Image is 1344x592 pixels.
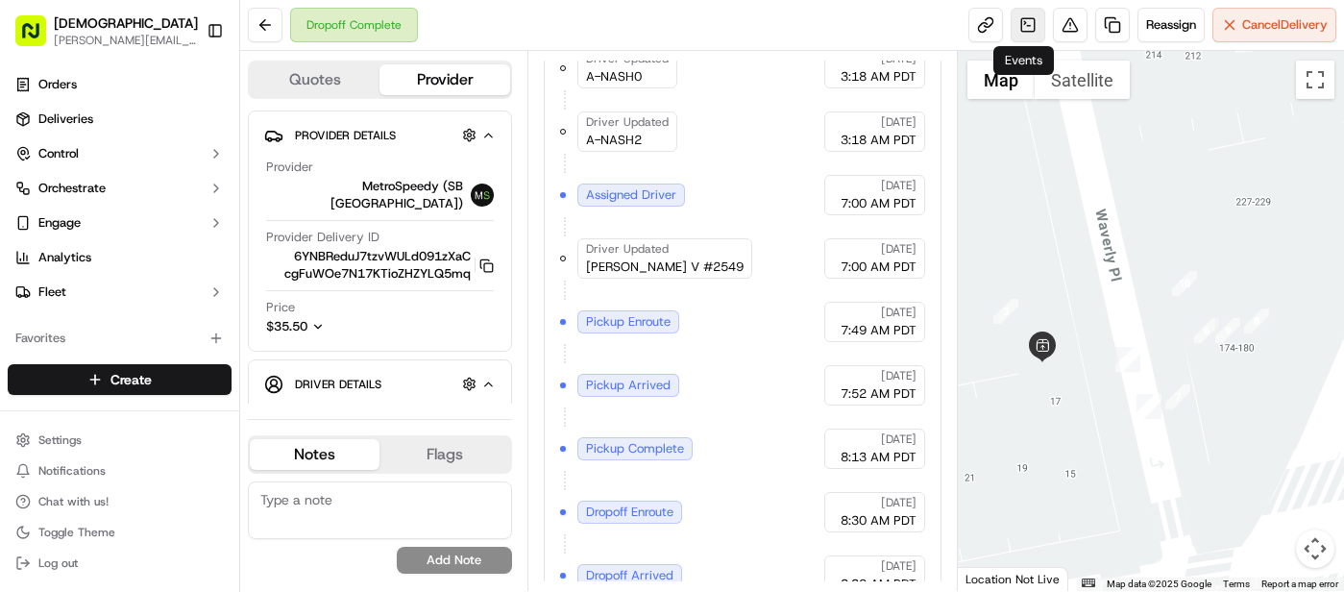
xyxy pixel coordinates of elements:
[38,525,115,540] span: Toggle Theme
[1165,384,1190,409] div: 7
[8,242,232,273] a: Analytics
[8,519,232,546] button: Toggle Theme
[1215,318,1240,343] div: 9
[841,512,916,530] span: 8:30 AM PDT
[379,64,509,95] button: Provider
[8,457,232,484] button: Notifications
[993,46,1054,75] div: Events
[155,271,316,306] a: 💻API Documentation
[958,567,1068,591] div: Location Not Live
[38,463,106,479] span: Notifications
[586,440,684,457] span: Pickup Complete
[841,449,916,466] span: 8:13 AM PDT
[327,189,350,212] button: Start new chat
[38,76,77,93] span: Orders
[295,377,381,392] span: Driver Details
[841,385,916,403] span: 7:52 AM PDT
[8,364,232,395] button: Create
[12,271,155,306] a: 📗Knowledge Base
[8,8,199,54] button: [DEMOGRAPHIC_DATA][PERSON_NAME][EMAIL_ADDRESS][DOMAIN_NAME]
[1137,8,1205,42] button: Reassign
[19,184,54,218] img: 1736555255976-a54dd68f-1ca7-489b-9aae-adbdc363a1c4
[586,504,673,521] span: Dropoff Enroute
[65,184,315,203] div: Start new chat
[1172,271,1197,296] div: 10
[1242,16,1328,34] span: Cancel Delivery
[8,69,232,100] a: Orders
[1223,579,1250,589] a: Terms (opens in new tab)
[1035,61,1130,99] button: Show satellite imagery
[841,322,916,339] span: 7:49 AM PDT
[1212,8,1336,42] button: CancelDelivery
[586,132,642,149] span: A-NASH2
[266,248,494,283] button: 6YNBReduJ7tzvWULd091zXaC cgFuWOe7N17KTioZHZYLQ5mq
[841,195,916,212] span: 7:00 AM PDT
[8,277,232,308] button: Fleet
[38,214,81,232] span: Engage
[182,279,308,298] span: API Documentation
[881,368,916,383] span: [DATE]
[967,61,1035,99] button: Show street map
[50,124,346,144] input: Got a question? Start typing here...
[54,33,198,48] span: [PERSON_NAME][EMAIL_ADDRESS][DOMAIN_NAME]
[110,370,152,389] span: Create
[841,132,916,149] span: 3:18 AM PDT
[993,299,1018,324] div: 3
[264,368,496,400] button: Driver Details
[586,377,671,394] span: Pickup Arrived
[266,178,463,212] span: MetroSpeedy (SB [GEOGRAPHIC_DATA])
[8,550,232,577] button: Log out
[881,114,916,130] span: [DATE]
[8,323,232,354] div: Favorites
[266,159,313,176] span: Provider
[881,432,916,447] span: [DATE]
[881,558,916,574] span: [DATE]
[266,299,295,316] span: Price
[841,68,916,86] span: 3:18 AM PDT
[1296,530,1334,568] button: Map camera controls
[8,208,232,238] button: Engage
[250,439,379,470] button: Notes
[586,68,642,86] span: A-NASH0
[379,439,509,470] button: Flags
[8,173,232,204] button: Orchestrate
[586,241,669,257] span: Driver Updated
[38,284,66,301] span: Fleet
[38,145,79,162] span: Control
[38,279,147,298] span: Knowledge Base
[38,111,93,128] span: Deliveries
[65,203,243,218] div: We're available if you need us!
[881,305,916,320] span: [DATE]
[586,114,669,130] span: Driver Updated
[1194,318,1219,343] div: 6
[19,77,350,108] p: Welcome 👋
[1115,347,1140,372] div: 5
[1136,394,1161,419] div: 4
[162,281,178,296] div: 💻
[266,318,435,335] button: $35.50
[881,178,916,193] span: [DATE]
[963,566,1026,591] a: Open this area in Google Maps (opens a new window)
[8,138,232,169] button: Control
[19,281,35,296] div: 📗
[266,229,379,246] span: Provider Delivery ID
[1107,579,1211,589] span: Map data ©2025 Google
[1146,16,1196,34] span: Reassign
[266,318,307,334] span: $35.50
[1082,579,1095,587] button: Keyboard shortcuts
[264,119,496,151] button: Provider Details
[881,495,916,510] span: [DATE]
[881,241,916,257] span: [DATE]
[1261,579,1338,589] a: Report a map error
[54,13,198,33] button: [DEMOGRAPHIC_DATA]
[19,19,58,58] img: Nash
[250,64,379,95] button: Quotes
[38,432,82,448] span: Settings
[38,180,106,197] span: Orchestrate
[586,259,744,276] span: [PERSON_NAME] V #2549
[38,494,109,509] span: Chat with us!
[8,488,232,515] button: Chat with us!
[1296,61,1334,99] button: Toggle fullscreen view
[963,566,1026,591] img: Google
[8,104,232,135] a: Deliveries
